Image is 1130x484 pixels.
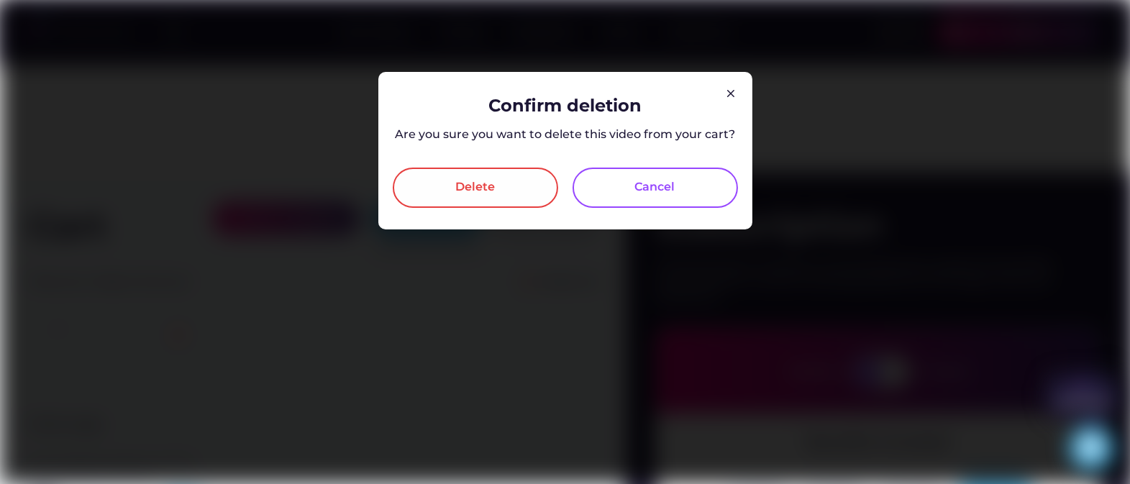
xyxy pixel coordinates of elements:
[1070,426,1116,470] iframe: chat widget
[635,179,675,196] div: Cancel
[1047,362,1119,428] iframe: chat widget
[488,93,642,118] div: Confirm deletion
[395,127,735,142] div: Are you sure you want to delete this video from your cart?
[455,179,495,196] div: Delete
[722,85,739,102] img: Group%201000002326.svg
